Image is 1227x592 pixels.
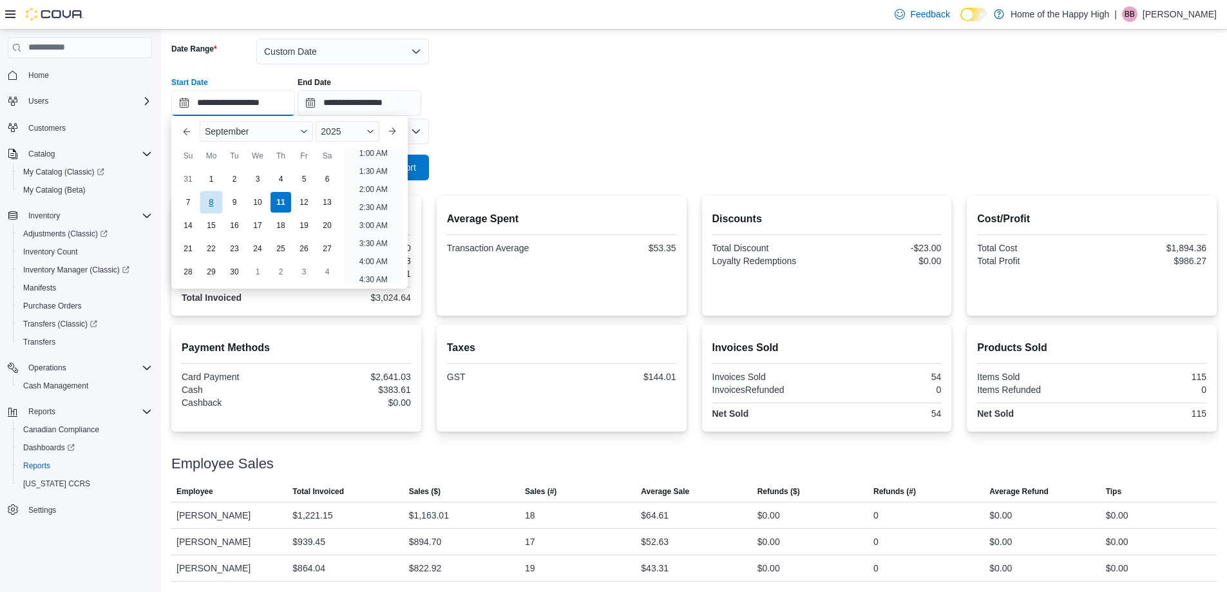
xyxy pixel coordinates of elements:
[176,121,197,142] button: Previous Month
[18,334,152,350] span: Transfers
[18,226,152,242] span: Adjustments (Classic)
[3,145,157,163] button: Catalog
[1094,372,1206,382] div: 115
[873,508,879,523] div: 0
[18,298,87,314] a: Purchase Orders
[18,334,61,350] a: Transfers
[23,319,97,329] span: Transfers (Classic)
[292,486,344,497] span: Total Invoiced
[23,208,65,224] button: Inventory
[299,385,411,395] div: $383.61
[977,385,1089,395] div: Items Refunded
[564,243,676,253] div: $53.35
[757,486,800,497] span: Refunds ($)
[712,372,824,382] div: Invoices Sold
[23,185,86,195] span: My Catalog (Beta)
[564,372,676,382] div: $144.01
[26,8,84,21] img: Cova
[298,77,331,88] label: End Date
[411,126,421,137] button: Open list of options
[873,560,879,576] div: 0
[23,93,53,109] button: Users
[224,262,245,282] div: day-30
[178,169,198,189] div: day-31
[13,279,157,297] button: Manifests
[18,476,95,492] a: [US_STATE] CCRS
[989,486,1049,497] span: Average Refund
[316,121,379,142] div: Button. Open the year selector. 2025 is currently selected.
[13,163,157,181] a: My Catalog (Classic)
[829,372,941,382] div: 54
[299,243,411,253] div: $0.00
[977,243,1089,253] div: Total Cost
[247,192,268,213] div: day-10
[757,560,780,576] div: $0.00
[641,534,669,549] div: $52.63
[447,211,676,227] h2: Average Spent
[977,256,1089,266] div: Total Profit
[28,96,48,106] span: Users
[201,169,222,189] div: day-1
[829,385,941,395] div: 0
[3,207,157,225] button: Inventory
[18,422,104,437] a: Canadian Compliance
[18,226,113,242] a: Adjustments (Classic)
[3,66,157,84] button: Home
[182,385,294,395] div: Cash
[18,316,102,332] a: Transfers (Classic)
[354,236,393,251] li: 3:30 AM
[960,21,961,22] span: Dark Mode
[641,486,689,497] span: Average Sale
[3,118,157,137] button: Customers
[23,229,108,239] span: Adjustments (Classic)
[829,408,941,419] div: 54
[977,372,1089,382] div: Items Sold
[299,372,411,382] div: $2,641.03
[409,534,442,549] div: $894.70
[178,238,198,259] div: day-21
[1125,6,1135,22] span: BB
[18,298,152,314] span: Purchase Orders
[201,146,222,166] div: Mo
[178,192,198,213] div: day-7
[171,529,287,555] div: [PERSON_NAME]
[28,211,60,221] span: Inventory
[247,169,268,189] div: day-3
[23,461,50,471] span: Reports
[247,215,268,236] div: day-17
[977,211,1206,227] h2: Cost/Profit
[873,486,916,497] span: Refunds (#)
[317,192,338,213] div: day-13
[354,254,393,269] li: 4:00 AM
[171,456,274,472] h3: Employee Sales
[447,340,676,356] h2: Taxes
[525,508,535,523] div: 18
[201,262,222,282] div: day-29
[178,146,198,166] div: Su
[317,238,338,259] div: day-27
[23,404,152,419] span: Reports
[292,534,325,549] div: $939.45
[292,560,325,576] div: $864.04
[224,146,245,166] div: Tu
[299,292,411,303] div: $3,024.64
[712,385,824,395] div: InvoicesRefunded
[1106,560,1128,576] div: $0.00
[23,360,71,376] button: Operations
[23,208,152,224] span: Inventory
[18,458,152,473] span: Reports
[294,146,314,166] div: Fr
[294,262,314,282] div: day-3
[23,502,61,518] a: Settings
[1011,6,1109,22] p: Home of the Happy High
[182,372,294,382] div: Card Payment
[298,90,421,116] input: Press the down key to open a popover containing a calendar.
[712,256,824,266] div: Loyalty Redemptions
[13,243,157,261] button: Inventory Count
[317,169,338,189] div: day-6
[910,8,949,21] span: Feedback
[3,92,157,110] button: Users
[28,363,66,373] span: Operations
[201,215,222,236] div: day-15
[224,192,245,213] div: day-9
